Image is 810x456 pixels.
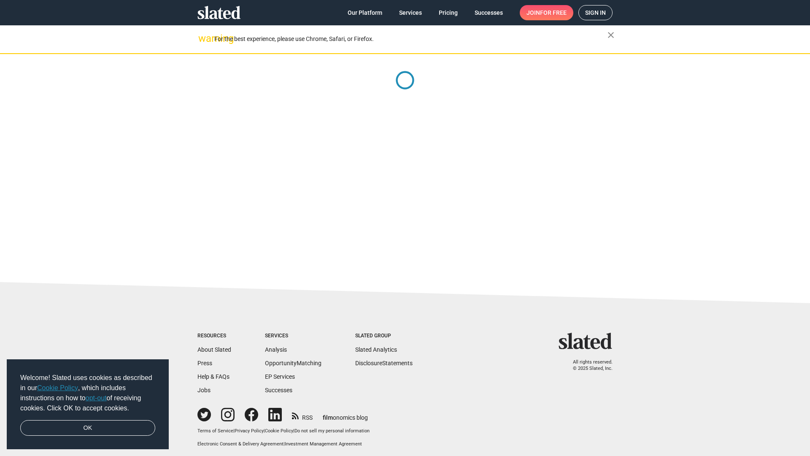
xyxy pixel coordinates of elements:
[265,360,321,366] a: OpportunityMatching
[197,373,229,380] a: Help & FAQs
[233,428,235,434] span: |
[265,346,287,353] a: Analysis
[20,373,155,413] span: Welcome! Slated uses cookies as described in our , which includes instructions on how to of recei...
[292,409,313,422] a: RSS
[294,428,370,434] button: Do not sell my personal information
[283,441,285,447] span: |
[265,373,295,380] a: EP Services
[540,5,567,20] span: for free
[293,428,294,434] span: |
[197,360,212,366] a: Press
[198,33,208,43] mat-icon: warning
[432,5,464,20] a: Pricing
[399,5,422,20] span: Services
[526,5,567,20] span: Join
[214,33,607,45] div: For the best experience, please use Chrome, Safari, or Firefox.
[439,5,458,20] span: Pricing
[285,441,362,447] a: Investment Management Agreement
[564,359,613,372] p: All rights reserved. © 2025 Slated, Inc.
[392,5,429,20] a: Services
[265,333,321,339] div: Services
[468,5,510,20] a: Successes
[341,5,389,20] a: Our Platform
[20,420,155,436] a: dismiss cookie message
[265,387,292,394] a: Successes
[355,346,397,353] a: Slated Analytics
[323,407,368,422] a: filmonomics blog
[355,333,413,339] div: Slated Group
[197,346,231,353] a: About Slated
[197,333,231,339] div: Resources
[197,441,283,447] a: Electronic Consent & Delivery Agreement
[265,428,293,434] a: Cookie Policy
[197,387,211,394] a: Jobs
[475,5,503,20] span: Successes
[86,394,107,402] a: opt-out
[606,30,616,40] mat-icon: close
[355,360,413,366] a: DisclosureStatements
[37,384,78,391] a: Cookie Policy
[578,5,613,20] a: Sign in
[323,414,333,421] span: film
[235,428,264,434] a: Privacy Policy
[585,5,606,20] span: Sign in
[348,5,382,20] span: Our Platform
[264,428,265,434] span: |
[520,5,573,20] a: Joinfor free
[7,359,169,450] div: cookieconsent
[197,428,233,434] a: Terms of Service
